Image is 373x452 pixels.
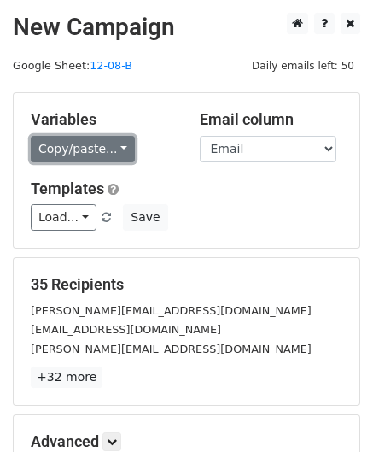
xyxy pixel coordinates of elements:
small: Google Sheet: [13,59,132,72]
small: [EMAIL_ADDRESS][DOMAIN_NAME] [31,323,221,336]
button: Save [123,204,167,231]
a: +32 more [31,367,102,388]
a: Load... [31,204,96,231]
a: Templates [31,179,104,197]
a: Daily emails left: 50 [246,59,360,72]
h5: Variables [31,110,174,129]
a: Copy/paste... [31,136,135,162]
small: [PERSON_NAME][EMAIL_ADDRESS][DOMAIN_NAME] [31,343,312,355]
a: 12-08-B [90,59,132,72]
span: Daily emails left: 50 [246,56,360,75]
small: [PERSON_NAME][EMAIL_ADDRESS][DOMAIN_NAME] [31,304,312,317]
h2: New Campaign [13,13,360,42]
h5: 35 Recipients [31,275,342,294]
h5: Advanced [31,432,342,451]
h5: Email column [200,110,343,129]
iframe: Chat Widget [288,370,373,452]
